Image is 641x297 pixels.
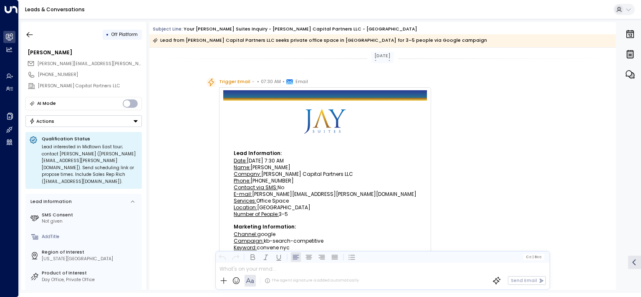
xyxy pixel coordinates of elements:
[28,49,142,56] div: [PERSON_NAME]
[234,237,264,244] u: Campaign:
[234,244,257,251] u: Keyword:
[234,190,252,198] u: E-mail:
[42,249,139,256] label: Region of Interest
[234,177,250,184] u: Phone:
[37,99,56,108] div: AI Mode
[230,252,240,262] button: Redo
[42,277,139,283] div: Day Office, Private Office
[42,270,139,277] label: Product of Interest
[42,218,139,225] div: Not given
[153,26,183,32] span: Subject Line:
[234,239,416,244] div: kb-search-competitive
[106,29,109,40] div: •
[234,170,261,178] u: Company:
[234,211,279,218] u: Number of People:
[234,204,257,211] u: Location:
[234,197,256,204] u: Services:
[153,36,487,45] div: Lead from [PERSON_NAME] Capital Partners LLC seeks private office space in [GEOGRAPHIC_DATA] for ...
[42,212,139,218] label: SMS Consent
[257,78,259,86] span: •
[219,78,250,86] span: Trigger Email
[42,234,139,240] div: AddTitle
[234,231,257,238] u: Channel:
[234,185,416,190] div: No
[25,115,142,127] button: Actions
[234,165,416,170] div: [PERSON_NAME]
[217,252,227,262] button: Undo
[42,144,138,185] div: Lead interested in Midtown East tour; contact [PERSON_NAME] ([PERSON_NAME][EMAIL_ADDRESS][PERSON_...
[234,232,416,237] div: google
[38,61,142,67] span: herman@laret.com
[234,151,416,156] div: Lead Information:
[234,172,416,177] div: [PERSON_NAME] Capital Partners LLC
[42,256,139,262] div: [US_STATE][GEOGRAPHIC_DATA]
[234,245,416,250] div: convene nyc
[532,255,533,259] span: |
[25,6,85,13] a: Leads & Conversations
[234,158,416,163] div: [DATE] 7:30 AM
[295,78,308,86] span: Email
[234,192,416,197] div: [PERSON_NAME][EMAIL_ADDRESS][PERSON_NAME][DOMAIN_NAME]
[234,164,250,171] u: Name:
[25,115,142,127] div: Button group with a nested menu
[234,205,416,210] div: [GEOGRAPHIC_DATA]
[29,118,55,124] div: Actions
[252,78,254,86] span: •
[283,78,285,86] span: •
[28,198,72,205] div: Lead Information
[184,26,417,33] div: Your [PERSON_NAME] Suites Inquiry - [PERSON_NAME] Capital Partners LLC - [GEOGRAPHIC_DATA]
[234,224,416,229] div: Marketing Information:
[111,31,138,38] span: Off Platform
[304,101,346,142] img: Jay Suites logo
[38,71,142,78] div: [PHONE_NUMBER]
[234,157,247,164] u: Date:
[38,61,186,67] span: [PERSON_NAME][EMAIL_ADDRESS][PERSON_NAME][DOMAIN_NAME]
[38,83,142,89] div: [PERSON_NAME] Capital Partners LLC
[234,212,416,217] div: 3-5
[371,52,394,60] div: [DATE]
[234,178,416,183] div: [PHONE_NUMBER]
[234,198,416,203] div: Office Space
[523,254,544,260] button: Cc|Bcc
[234,184,278,191] u: Contact via SMS:
[261,78,281,86] span: 07:30 AM
[42,136,138,142] p: Qualification Status
[526,255,542,259] span: Cc Bcc
[265,278,359,284] div: The agent signature is added automatically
